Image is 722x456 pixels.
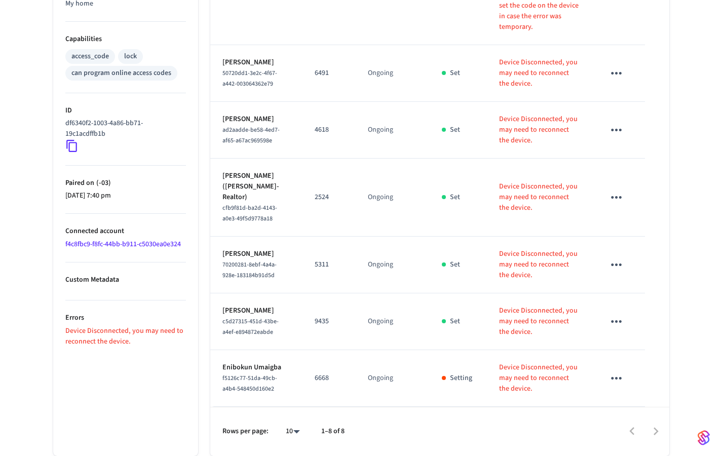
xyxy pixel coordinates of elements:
span: ad2aadde-be58-4ed7-af65-a67ac969598e [222,126,280,145]
p: Device Disconnected, you may need to reconnect the device. [499,306,580,337]
p: ID [65,105,186,116]
div: access_code [71,51,109,62]
p: Connected account [65,226,186,237]
p: Device Disconnected, you may need to reconnect the device. [499,181,580,213]
td: Ongoing [356,102,430,159]
div: lock [124,51,137,62]
span: ( -03 ) [94,178,111,188]
p: Set [450,316,460,327]
p: 1–8 of 8 [321,426,345,437]
td: Ongoing [356,350,430,407]
span: 70200281-8ebf-4a4a-928e-183184b91d5d [222,260,277,280]
p: 6491 [315,68,344,79]
p: [PERSON_NAME] [222,114,291,125]
img: SeamLogoGradient.69752ec5.svg [698,430,710,446]
a: f4c8fbc9-f8fc-44bb-b911-c5030ea0e324 [65,239,181,249]
p: Errors [65,313,186,323]
p: Device Disconnected, you may need to reconnect the device. [499,114,580,146]
span: 50720dd1-3e2c-4f67-a442-003064362e79 [222,69,277,88]
p: 5311 [315,259,344,270]
p: df6340f2-1003-4a86-bb71-19c1acdffb1b [65,118,182,139]
td: Ongoing [356,293,430,350]
p: [PERSON_NAME] [222,57,291,68]
p: Setting [450,373,472,384]
p: Device Disconnected, you may need to reconnect the device. [499,362,580,394]
p: Custom Metadata [65,275,186,285]
p: Device Disconnected, you may need to reconnect the device. [65,326,186,347]
p: [PERSON_NAME] [222,249,291,259]
p: Paired on [65,178,186,188]
span: c5d27315-451d-43be-a4ef-e894872eabde [222,317,279,336]
p: Device Disconnected, you may need to reconnect the device. [499,57,580,89]
p: 2524 [315,192,344,203]
p: [PERSON_NAME] [222,306,291,316]
div: can program online access codes [71,68,171,79]
p: 6668 [315,373,344,384]
td: Ongoing [356,45,430,102]
p: Rows per page: [222,426,269,437]
td: Ongoing [356,237,430,293]
p: Device Disconnected, you may need to reconnect the device. [499,249,580,281]
p: Enibokun Umaigba [222,362,291,373]
p: Set [450,68,460,79]
div: 10 [281,424,305,439]
p: 9435 [315,316,344,327]
p: 4618 [315,125,344,135]
p: Set [450,125,460,135]
span: f5126c77-51da-49cb-a4b4-548450d160e2 [222,374,277,393]
p: Capabilities [65,34,186,45]
span: cfb9f81d-ba2d-4143-a0e3-49f5d9778a18 [222,204,277,223]
p: [DATE] 7:40 pm [65,191,186,201]
p: Set [450,192,460,203]
td: Ongoing [356,159,430,237]
p: Set [450,259,460,270]
p: [PERSON_NAME] ([PERSON_NAME]- Realtor) [222,171,291,203]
